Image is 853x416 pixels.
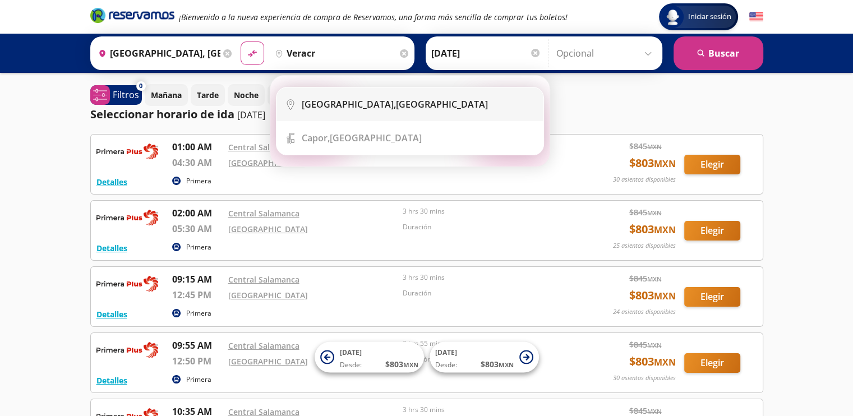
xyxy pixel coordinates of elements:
[228,340,299,351] a: Central Salamanca
[145,84,188,106] button: Mañana
[684,155,740,174] button: Elegir
[629,353,676,370] span: $ 803
[613,307,676,317] p: 24 asientos disponibles
[629,140,662,152] span: $ 845
[629,155,676,172] span: $ 803
[96,339,158,361] img: RESERVAMOS
[96,308,127,320] button: Detalles
[94,39,220,67] input: Buscar Origen
[654,224,676,236] small: MXN
[654,290,676,302] small: MXN
[674,36,763,70] button: Buscar
[228,142,299,152] a: Central Salamanca
[96,375,127,386] button: Detalles
[403,206,572,216] p: 3 hrs 30 mins
[629,272,662,284] span: $ 845
[340,360,362,370] span: Desde:
[431,39,541,67] input: Elegir Fecha
[403,288,572,298] p: Duración
[90,106,234,123] p: Seleccionar horario de ida
[139,81,142,91] span: 0
[403,360,418,369] small: MXN
[629,206,662,218] span: $ 845
[385,358,418,370] span: $ 803
[172,156,223,169] p: 04:30 AM
[186,242,211,252] p: Primera
[302,98,488,110] div: [GEOGRAPHIC_DATA]
[629,221,676,238] span: $ 803
[340,348,362,357] span: [DATE]
[403,339,572,349] p: 2 hrs 55 mins
[228,290,308,301] a: [GEOGRAPHIC_DATA]
[172,339,223,352] p: 09:55 AM
[228,84,265,106] button: Noche
[96,206,158,229] img: RESERVAMOS
[684,11,736,22] span: Iniciar sesión
[186,308,211,318] p: Primera
[268,84,324,106] button: Madrugada
[556,39,657,67] input: Opcional
[179,12,568,22] em: ¡Bienvenido a la nueva experiencia de compra de Reservamos, una forma más sencilla de comprar tus...
[172,354,223,368] p: 12:50 PM
[172,222,223,235] p: 05:30 AM
[613,175,676,184] p: 30 asientos disponibles
[172,206,223,220] p: 02:00 AM
[499,360,514,369] small: MXN
[430,342,539,373] button: [DATE]Desde:$803MXN
[234,89,259,101] p: Noche
[270,39,397,67] input: Buscar Destino
[654,158,676,170] small: MXN
[228,274,299,285] a: Central Salamanca
[172,272,223,286] p: 09:15 AM
[197,89,219,101] p: Tarde
[629,339,662,350] span: $ 845
[749,10,763,24] button: English
[302,98,396,110] b: [GEOGRAPHIC_DATA],
[647,341,662,349] small: MXN
[186,375,211,385] p: Primera
[613,241,676,251] p: 25 asientos disponibles
[684,353,740,373] button: Elegir
[481,358,514,370] span: $ 803
[96,272,158,295] img: RESERVAMOS
[228,224,308,234] a: [GEOGRAPHIC_DATA]
[172,140,223,154] p: 01:00 AM
[90,7,174,24] i: Brand Logo
[228,356,308,367] a: [GEOGRAPHIC_DATA]
[647,275,662,283] small: MXN
[113,88,139,101] p: Filtros
[613,373,676,383] p: 30 asientos disponibles
[302,132,422,144] div: [GEOGRAPHIC_DATA]
[228,208,299,219] a: Central Salamanca
[302,132,330,144] b: Capor,
[684,221,740,241] button: Elegir
[435,348,457,357] span: [DATE]
[647,407,662,415] small: MXN
[684,287,740,307] button: Elegir
[90,7,174,27] a: Brand Logo
[647,209,662,217] small: MXN
[647,142,662,151] small: MXN
[654,356,676,368] small: MXN
[186,176,211,186] p: Primera
[96,176,127,188] button: Detalles
[96,242,127,254] button: Detalles
[96,140,158,163] img: RESERVAMOS
[629,287,676,304] span: $ 803
[191,84,225,106] button: Tarde
[237,108,265,122] p: [DATE]
[172,288,223,302] p: 12:45 PM
[151,89,182,101] p: Mañana
[435,360,457,370] span: Desde:
[403,272,572,283] p: 3 hrs 30 mins
[403,222,572,232] p: Duración
[315,342,424,373] button: [DATE]Desde:$803MXN
[228,158,308,168] a: [GEOGRAPHIC_DATA]
[403,405,572,415] p: 3 hrs 30 mins
[90,85,142,105] button: 0Filtros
